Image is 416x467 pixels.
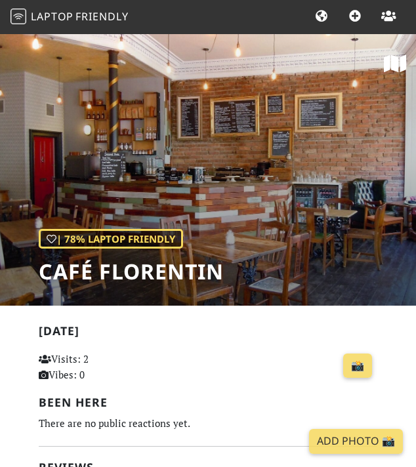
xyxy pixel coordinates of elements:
img: LaptopFriendly [10,9,26,24]
span: Laptop [31,9,73,24]
h2: [DATE] [39,324,377,343]
span: Friendly [75,9,128,24]
div: There are no public reactions yet. [39,415,377,432]
h2: Been here [39,396,377,409]
a: Add Photo 📸 [309,429,403,454]
p: Visits: 2 Vibes: 0 [39,351,141,382]
h1: Café Florentin [39,259,224,284]
a: LaptopFriendly LaptopFriendly [10,6,129,29]
a: 📸 [343,354,372,378]
div: | 78% Laptop Friendly [39,229,183,249]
